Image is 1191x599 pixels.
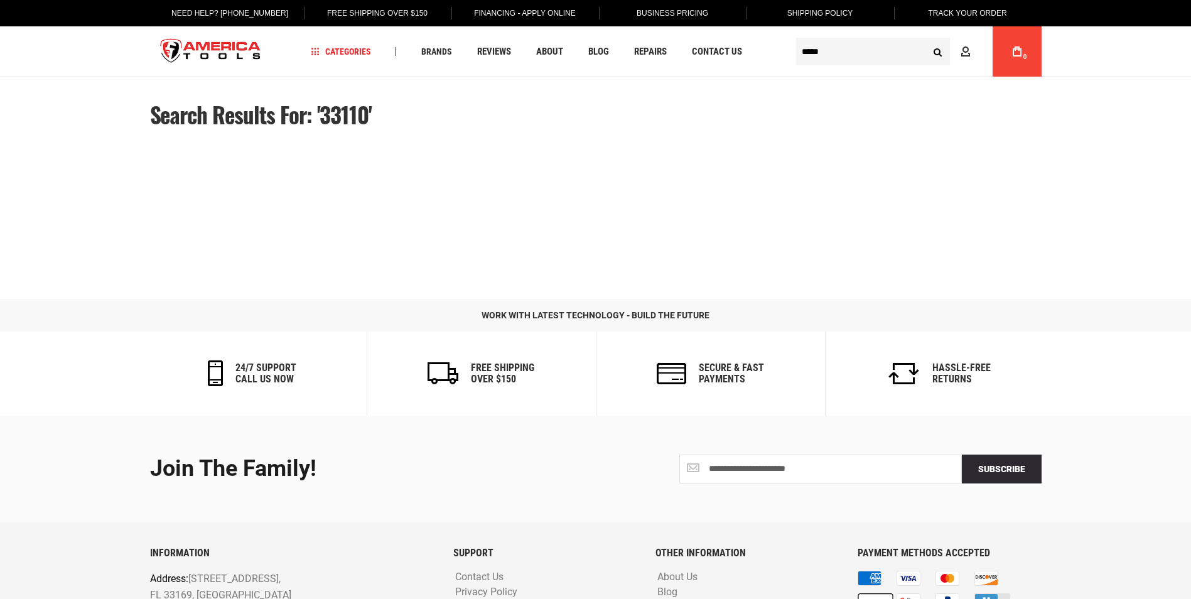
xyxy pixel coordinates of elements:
span: Reviews [477,47,511,57]
span: 0 [1023,53,1027,60]
h6: Free Shipping Over $150 [471,362,534,384]
a: Contact Us [452,571,507,583]
span: Search results for: '33110' [150,98,372,131]
a: About [531,43,569,60]
a: Brands [416,43,458,60]
a: store logo [150,28,272,75]
a: Categories [305,43,377,60]
span: Categories [311,47,371,56]
span: Contact Us [692,47,742,57]
a: About Us [654,571,701,583]
a: Privacy Policy [452,586,520,598]
h6: SUPPORT [453,548,637,559]
h6: Hassle-Free Returns [932,362,991,384]
span: Subscribe [978,464,1025,474]
div: Join the Family! [150,456,586,482]
a: Blog [583,43,615,60]
a: Reviews [472,43,517,60]
h6: OTHER INFORMATION [655,548,839,559]
a: 0 [1005,26,1029,77]
h6: 24/7 support call us now [235,362,296,384]
button: Search [926,40,950,63]
a: Blog [654,586,681,598]
h6: PAYMENT METHODS ACCEPTED [858,548,1041,559]
span: Repairs [634,47,667,57]
h6: INFORMATION [150,548,434,559]
a: Repairs [628,43,672,60]
span: Blog [588,47,609,57]
span: About [536,47,563,57]
span: Brands [421,47,452,56]
h6: secure & fast payments [699,362,764,384]
img: America Tools [150,28,272,75]
a: Contact Us [686,43,748,60]
span: Address: [150,573,188,585]
button: Subscribe [962,455,1042,483]
span: Shipping Policy [787,9,853,18]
